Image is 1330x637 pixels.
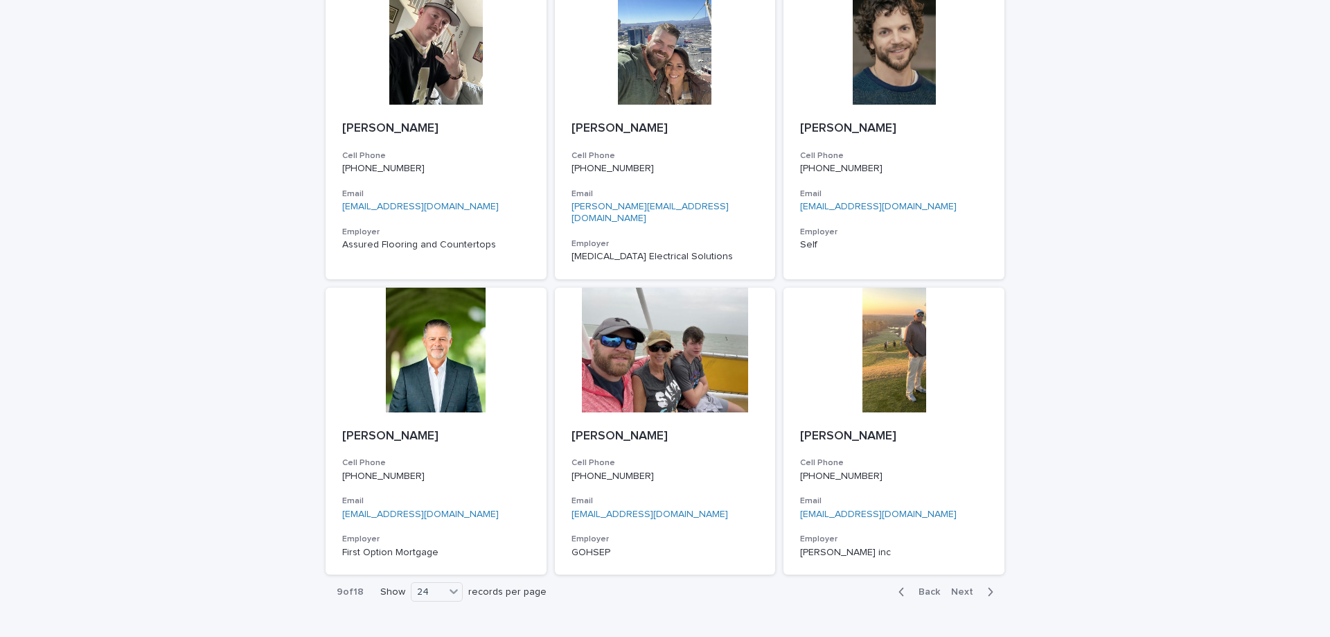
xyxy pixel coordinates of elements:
h3: Employer [800,534,988,545]
p: GOHSEP [571,547,759,559]
p: [PERSON_NAME] [800,429,988,444]
a: [EMAIL_ADDRESS][DOMAIN_NAME] [571,509,728,519]
h3: Email [342,496,530,507]
a: [EMAIL_ADDRESS][DOMAIN_NAME] [342,509,499,519]
h3: Email [800,189,988,200]
p: First Option Mortgage [342,547,530,559]
p: Assured Flooring and Countertops [342,239,530,251]
p: records per page [468,586,547,598]
h3: Email [571,496,759,507]
h3: Cell Phone [342,457,530,469]
p: [PERSON_NAME] [571,121,759,137]
h3: Employer [571,534,759,545]
p: [PERSON_NAME] [800,121,988,137]
span: Back [910,587,940,597]
h3: Cell Phone [571,457,759,469]
a: [PERSON_NAME]Cell Phone[PHONE_NUMBER]Email[EMAIL_ADDRESS][DOMAIN_NAME]EmployerGOHSEP [555,288,776,575]
h3: Employer [571,238,759,250]
p: [PERSON_NAME] [342,121,530,137]
a: [PHONE_NUMBER] [342,164,425,173]
h3: Email [800,496,988,507]
a: [PERSON_NAME]Cell Phone[PHONE_NUMBER]Email[EMAIL_ADDRESS][DOMAIN_NAME]EmployerFirst Option Mortgage [326,288,547,575]
a: [EMAIL_ADDRESS][DOMAIN_NAME] [800,509,957,519]
a: [EMAIL_ADDRESS][DOMAIN_NAME] [342,202,499,211]
a: [PERSON_NAME][EMAIL_ADDRESS][DOMAIN_NAME] [571,202,729,223]
a: [PHONE_NUMBER] [800,471,883,481]
p: Show [380,586,405,598]
h3: Cell Phone [342,150,530,162]
p: [PERSON_NAME] [342,429,530,444]
span: Next [951,587,982,597]
a: [PHONE_NUMBER] [571,164,654,173]
button: Next [946,586,1004,598]
h3: Email [342,189,530,200]
h3: Cell Phone [800,150,988,162]
p: Self [800,239,988,251]
a: [PHONE_NUMBER] [800,164,883,173]
button: Back [887,586,946,598]
a: [EMAIL_ADDRESS][DOMAIN_NAME] [800,202,957,211]
div: 24 [411,585,445,600]
h3: Cell Phone [800,457,988,469]
a: [PERSON_NAME]Cell Phone[PHONE_NUMBER]Email[EMAIL_ADDRESS][DOMAIN_NAME]Employer[PERSON_NAME] inc [783,288,1004,575]
p: [PERSON_NAME] inc [800,547,988,559]
p: 9 of 18 [326,575,375,609]
p: [MEDICAL_DATA] Electrical Solutions [571,251,759,263]
h3: Employer [342,534,530,545]
a: [PHONE_NUMBER] [342,471,425,481]
h3: Employer [342,227,530,238]
h3: Email [571,189,759,200]
h3: Employer [800,227,988,238]
p: [PERSON_NAME] [571,429,759,444]
a: [PHONE_NUMBER] [571,471,654,481]
h3: Cell Phone [571,150,759,162]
